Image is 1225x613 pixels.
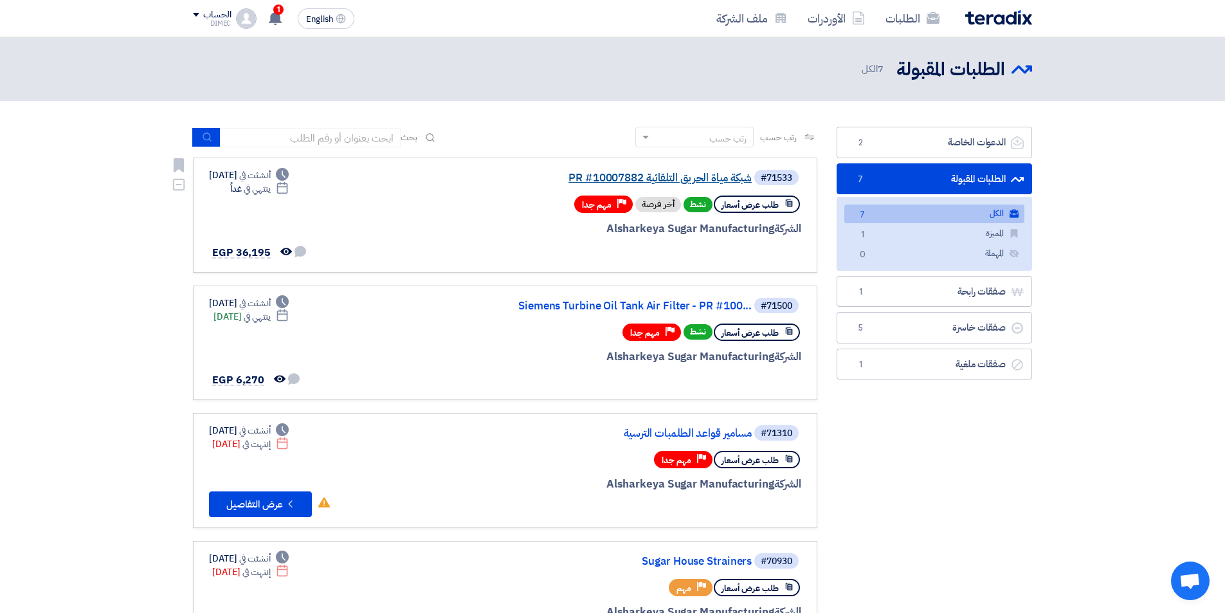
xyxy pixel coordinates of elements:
[853,286,868,298] span: 1
[635,197,681,212] div: أخر فرصة
[761,174,792,183] div: #71533
[774,221,802,237] span: الشركة
[896,57,1005,82] h2: الطلبات المقبولة
[774,476,802,492] span: الشركة
[213,310,289,324] div: [DATE]
[853,358,868,371] span: 1
[236,8,257,29] img: profile_test.png
[853,136,868,149] span: 2
[239,297,270,310] span: أنشئت في
[837,349,1032,380] a: صفقات ملغية1
[273,5,284,15] span: 1
[761,557,792,566] div: #70930
[239,552,270,565] span: أنشئت في
[721,327,779,339] span: طلب عرض أسعار
[209,491,312,517] button: عرض التفاصيل
[242,437,270,451] span: إنتهت في
[965,10,1032,25] img: Teradix logo
[721,582,779,594] span: طلب عرض أسعار
[853,173,868,186] span: 7
[855,208,870,222] span: 7
[298,8,354,29] button: English
[630,327,660,339] span: مهم جدا
[492,476,801,493] div: Alsharkeya Sugar Manufacturing
[853,322,868,334] span: 5
[855,248,870,262] span: 0
[221,128,401,147] input: ابحث بعنوان أو رقم الطلب
[212,437,289,451] div: [DATE]
[761,429,792,438] div: #71310
[837,312,1032,343] a: صفقات خاسرة5
[495,556,752,567] a: Sugar House Strainers
[878,62,884,76] span: 7
[239,424,270,437] span: أنشئت في
[239,169,270,182] span: أنشئت في
[495,172,752,184] a: شبكة مياة الحريق التلقائية PR #10007882
[684,324,712,340] span: نشط
[844,205,1024,223] a: الكل
[684,197,712,212] span: نشط
[242,565,270,579] span: إنتهت في
[844,224,1024,243] a: المميزة
[837,276,1032,307] a: صفقات رابحة1
[209,169,289,182] div: [DATE]
[203,10,231,21] div: الحساب
[761,302,792,311] div: #71500
[212,245,271,261] span: EGP 36,195
[306,15,333,24] span: English
[495,428,752,439] a: مسامير قواعد الطلمبات الترسية
[676,582,691,594] span: مهم
[774,349,802,365] span: الشركة
[721,199,779,211] span: طلب عرض أسعار
[209,424,289,437] div: [DATE]
[706,3,797,33] a: ملف الشركة
[1171,562,1210,600] div: Open chat
[862,62,886,77] span: الكل
[230,182,289,196] div: غداً
[875,3,950,33] a: الطلبات
[209,297,289,310] div: [DATE]
[662,454,691,466] span: مهم جدا
[244,182,270,196] span: ينتهي في
[492,221,801,237] div: Alsharkeya Sugar Manufacturing
[760,131,797,144] span: رتب حسب
[401,131,417,144] span: بحث
[797,3,875,33] a: الأوردرات
[837,127,1032,158] a: الدعوات الخاصة2
[492,349,801,365] div: Alsharkeya Sugar Manufacturing
[837,163,1032,195] a: الطلبات المقبولة7
[212,565,289,579] div: [DATE]
[209,552,289,565] div: [DATE]
[582,199,612,211] span: مهم جدا
[244,310,270,324] span: ينتهي في
[855,228,870,242] span: 1
[709,132,747,145] div: رتب حسب
[495,300,752,312] a: Siemens Turbine Oil Tank Air Filter - PR #100...
[193,20,231,27] div: DIMEC
[721,454,779,466] span: طلب عرض أسعار
[844,244,1024,263] a: المهملة
[212,372,264,388] span: EGP 6,270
